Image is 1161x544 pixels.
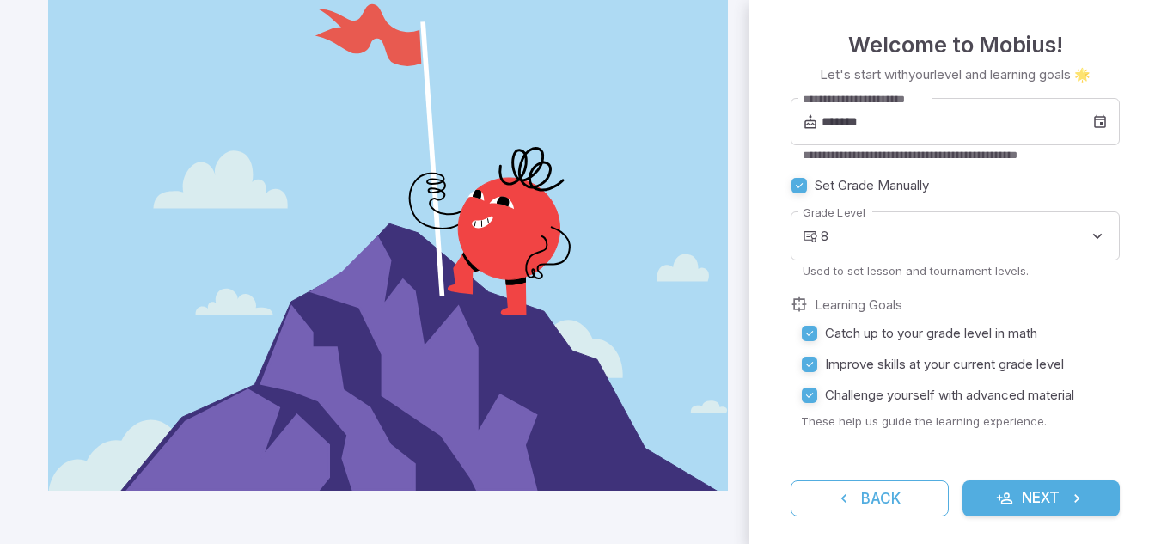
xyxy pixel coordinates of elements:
p: These help us guide the learning experience. [801,413,1120,429]
h4: Welcome to Mobius! [848,28,1063,62]
span: Challenge yourself with advanced material [825,386,1074,405]
span: Catch up to your grade level in math [825,324,1037,343]
span: Improve skills at your current grade level [825,355,1064,374]
p: Used to set lesson and tournament levels. [803,263,1108,278]
label: Learning Goals [815,296,902,315]
span: Set Grade Manually [815,176,929,195]
p: Let's start with your level and learning goals 🌟 [820,65,1091,84]
label: Grade Level [803,205,865,221]
div: 8 [821,211,1120,260]
button: Back [791,480,949,516]
button: Next [962,480,1121,516]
